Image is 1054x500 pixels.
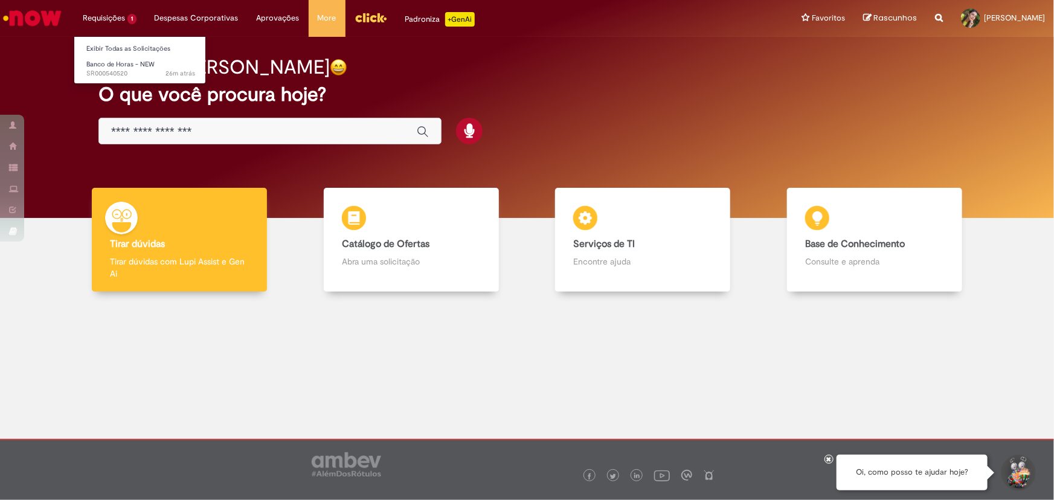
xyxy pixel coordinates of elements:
[318,12,336,24] span: More
[74,36,206,84] ul: Requisições
[586,473,593,479] img: logo_footer_facebook.png
[527,188,759,292] a: Serviços de TI Encontre ajuda
[74,42,207,56] a: Exibir Todas as Solicitações
[63,188,295,292] a: Tirar dúvidas Tirar dúvidas com Lupi Assist e Gen Ai
[74,58,207,80] a: Aberto SR000540520 : Banco de Horas - NEW
[1,6,63,30] img: ServiceNow
[98,57,330,78] h2: Bom dia, [PERSON_NAME]
[312,452,381,476] img: logo_footer_ambev_rotulo_gray.png
[342,238,429,250] b: Catálogo de Ofertas
[83,12,125,24] span: Requisições
[573,238,635,250] b: Serviços de TI
[295,188,527,292] a: Catálogo de Ofertas Abra uma solicitação
[445,12,475,27] p: +GenAi
[805,238,905,250] b: Base de Conhecimento
[165,69,195,78] time: 29/08/2025 08:46:06
[573,255,712,268] p: Encontre ajuda
[155,12,239,24] span: Despesas Corporativas
[805,255,944,268] p: Consulte e aprenda
[681,470,692,481] img: logo_footer_workplace.png
[342,255,481,268] p: Abra uma solicitação
[634,473,640,480] img: logo_footer_linkedin.png
[98,84,956,105] h2: O que você procura hoje?
[355,8,387,27] img: click_logo_yellow_360x200.png
[330,59,347,76] img: happy-face.png
[704,470,715,481] img: logo_footer_naosei.png
[127,14,137,24] span: 1
[759,188,991,292] a: Base de Conhecimento Consulte e aprenda
[984,13,1045,23] span: [PERSON_NAME]
[86,69,195,79] span: SR000540520
[654,467,670,483] img: logo_footer_youtube.png
[86,60,155,69] span: Banco de Horas - NEW
[257,12,300,24] span: Aprovações
[873,12,917,24] span: Rascunhos
[863,13,917,24] a: Rascunhos
[110,255,249,280] p: Tirar dúvidas com Lupi Assist e Gen Ai
[1000,455,1036,491] button: Iniciar Conversa de Suporte
[165,69,195,78] span: 26m atrás
[405,12,475,27] div: Padroniza
[610,473,616,479] img: logo_footer_twitter.png
[110,238,165,250] b: Tirar dúvidas
[812,12,845,24] span: Favoritos
[837,455,988,490] div: Oi, como posso te ajudar hoje?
